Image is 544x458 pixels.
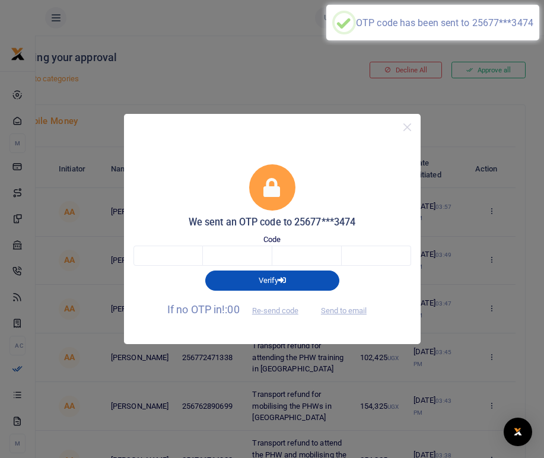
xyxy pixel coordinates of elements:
h5: We sent an OTP code to 25677***3474 [133,217,411,228]
span: !:00 [222,303,239,316]
button: Close [399,119,416,136]
div: Open Intercom Messenger [504,418,532,446]
label: Code [263,234,281,246]
div: OTP code has been sent to 25677***3474 [356,17,533,28]
span: If no OTP in [167,303,308,316]
button: Verify [205,271,339,291]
